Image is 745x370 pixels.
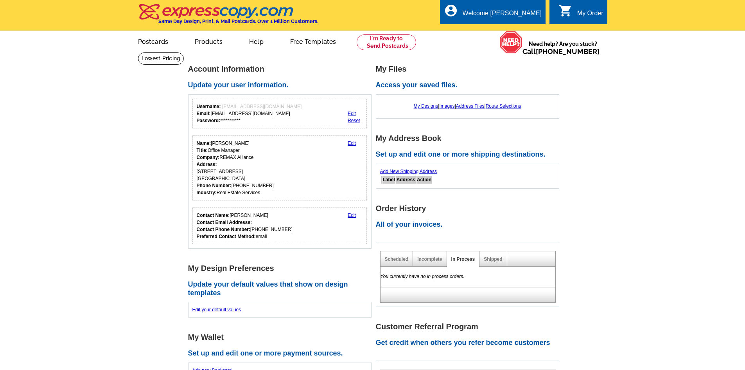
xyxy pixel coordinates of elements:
h1: My Address Book [376,134,564,143]
h4: Same Day Design, Print, & Mail Postcards. Over 1 Million Customers. [158,18,318,24]
h1: Customer Referral Program [376,323,564,331]
div: Welcome [PERSON_NAME] [463,10,542,21]
th: Action [416,176,432,184]
h1: Order History [376,204,564,213]
strong: Phone Number: [197,183,232,188]
span: Need help? Are you stuck? [522,40,603,56]
th: Label [382,176,395,184]
div: [PERSON_NAME] [PHONE_NUMBER] email [197,212,293,240]
a: [PHONE_NUMBER] [536,47,600,56]
a: Reset [348,118,360,123]
h2: Set up and edit one or more shipping destinations. [376,150,564,159]
strong: Company: [197,155,220,160]
a: Postcards [126,32,181,50]
h2: Update your user information. [188,81,376,90]
a: Edit your default values [192,307,241,312]
strong: Contact Email Addresss: [197,220,252,225]
strong: Email: [197,111,211,116]
strong: Name: [197,141,211,146]
a: Incomplete [417,256,442,262]
div: Your login information. [192,99,367,128]
a: Route Selections [486,103,521,109]
strong: Preferred Contact Method: [197,234,256,239]
strong: Address: [197,162,217,167]
a: shopping_cart My Order [558,9,603,18]
a: Same Day Design, Print, & Mail Postcards. Over 1 Million Customers. [138,9,318,24]
i: shopping_cart [558,4,573,18]
a: Edit [348,213,356,218]
h1: My Wallet [188,333,376,341]
a: Free Templates [278,32,349,50]
a: My Designs [414,103,438,109]
a: In Process [451,256,475,262]
strong: Username: [197,104,221,109]
h1: My Design Preferences [188,264,376,273]
a: Edit [348,111,356,116]
a: Add New Shipping Address [380,169,437,174]
th: Address [396,176,416,184]
h2: Access your saved files. [376,81,564,90]
a: Edit [348,141,356,146]
div: Who should we contact regarding order issues? [192,208,367,244]
a: Help [237,32,276,50]
a: Scheduled [385,256,409,262]
div: [PERSON_NAME] Office Manager REMAX Alliance [STREET_ADDRESS] [GEOGRAPHIC_DATA] [PHONE_NUMBER] Rea... [197,140,274,196]
span: [EMAIL_ADDRESS][DOMAIN_NAME] [222,104,302,109]
i: account_circle [444,4,458,18]
strong: Contact Phone Number: [197,227,250,232]
h2: Update your default values that show on design templates [188,280,376,297]
div: My Order [577,10,603,21]
a: Address Files [456,103,485,109]
em: You currently have no in process orders. [381,274,465,279]
strong: Password: [197,118,221,123]
h2: Get credit when others you refer become customers [376,339,564,347]
strong: Title: [197,148,208,153]
h2: Set up and edit one or more payment sources. [188,349,376,358]
a: Products [182,32,235,50]
div: Your personal details. [192,135,367,200]
div: | | | [380,99,555,114]
h1: Account Information [188,65,376,73]
h2: All of your invoices. [376,220,564,229]
span: Call [522,47,600,56]
a: Images [439,103,454,109]
h1: My Files [376,65,564,73]
strong: Contact Name: [197,213,230,218]
a: Shipped [484,256,502,262]
strong: Industry: [197,190,217,195]
img: help [499,31,522,54]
